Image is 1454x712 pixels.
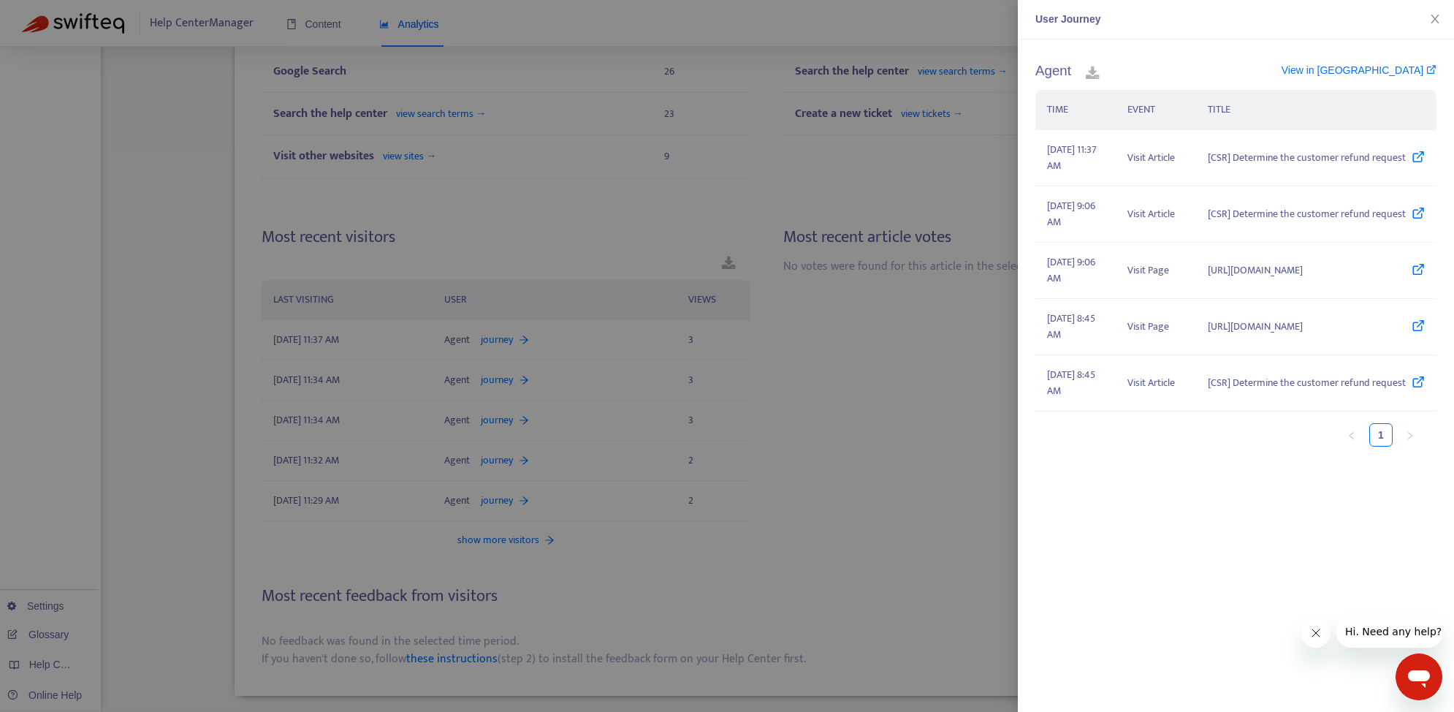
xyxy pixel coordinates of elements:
[1047,142,1104,174] span: [DATE] 11:37 AM
[1347,431,1356,440] span: left
[1127,375,1175,391] span: Visit Article
[1208,319,1303,335] span: [URL][DOMAIN_NAME]
[1398,423,1422,447] li: Next Page
[1398,423,1422,447] button: right
[1127,319,1169,335] span: Visit Page
[1208,206,1406,222] span: [CSR] Determine the customer refund request
[1208,150,1406,166] span: [CSR] Determine the customer refund request
[1340,423,1363,447] button: left
[1282,64,1436,76] a: View in [GEOGRAPHIC_DATA]
[1127,206,1175,222] span: Visit Article
[1429,13,1441,25] span: close
[1127,150,1175,166] span: Visit Article
[1047,254,1104,287] span: [DATE] 9:06 AM
[1406,431,1415,440] span: right
[1208,375,1406,391] span: [CSR] Determine the customer refund request
[1127,262,1169,279] span: Visit Page
[1035,90,1116,130] th: TIME
[1396,654,1442,700] iframe: Button to launch messaging window
[1301,618,1331,648] iframe: Close message
[1369,423,1393,447] li: 1
[1340,423,1363,447] li: Previous Page
[1208,262,1303,279] span: [URL][DOMAIN_NAME]
[1116,90,1196,130] th: EVENT
[1047,198,1104,230] span: [DATE] 9:06 AM
[1336,616,1442,648] iframe: Message from company
[1035,12,1436,27] div: User Journey
[1370,424,1392,446] a: 1
[1047,367,1104,399] span: [DATE] 8:45 AM
[1425,12,1445,26] button: Close
[1047,311,1104,343] span: [DATE] 8:45 AM
[1035,63,1071,80] h5: Agent
[1196,90,1436,130] th: TITLE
